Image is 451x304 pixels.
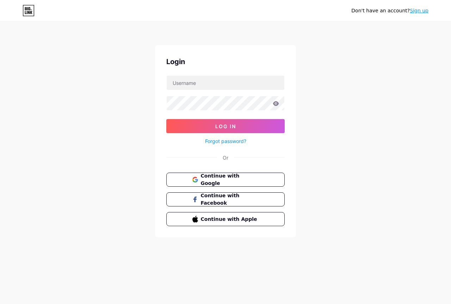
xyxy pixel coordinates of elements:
div: Or [223,154,228,161]
button: Log In [166,119,285,133]
div: Login [166,56,285,67]
a: Forgot password? [205,137,246,145]
div: Don't have an account? [351,7,428,14]
input: Username [167,76,284,90]
span: Log In [215,123,236,129]
button: Continue with Facebook [166,192,285,206]
button: Continue with Google [166,173,285,187]
span: Continue with Google [201,172,259,187]
span: Continue with Apple [201,216,259,223]
button: Continue with Apple [166,212,285,226]
span: Continue with Facebook [201,192,259,207]
a: Sign up [410,8,428,13]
